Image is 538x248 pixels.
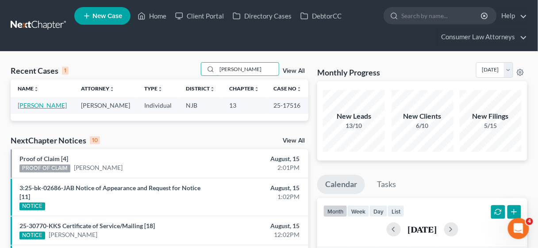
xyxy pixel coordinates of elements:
div: 13/10 [323,121,385,130]
a: Tasks [369,175,404,194]
td: 25-17516 [266,97,309,113]
div: NOTICE [19,203,45,210]
a: Help [497,8,527,24]
td: [PERSON_NAME] [74,97,137,113]
div: 10 [90,136,100,144]
i: unfold_more [34,86,39,92]
div: Recent Cases [11,65,69,76]
div: 12:02PM [212,230,300,239]
td: NJB [179,97,222,113]
a: Home [133,8,171,24]
input: Search by name... [401,8,482,24]
div: 2:01PM [212,163,300,172]
a: Nameunfold_more [18,85,39,92]
div: New Leads [323,111,385,121]
button: month [323,205,347,217]
h3: Monthly Progress [317,67,380,78]
a: 3:25-bk-02686-JAB Notice of Appearance and Request for Notice [11] [19,184,200,200]
i: unfold_more [210,86,215,92]
iframe: Intercom live chat [508,218,529,239]
span: New Case [92,13,122,19]
a: Case Nounfold_more [273,85,302,92]
i: unfold_more [296,86,302,92]
a: View All [283,138,305,144]
a: DebtorCC [296,8,346,24]
div: NOTICE [19,232,45,240]
a: Client Portal [171,8,228,24]
input: Search by name... [217,63,279,75]
a: Typeunfold_more [144,85,163,92]
td: Individual [137,97,179,113]
button: day [369,205,388,217]
a: [PERSON_NAME] [74,163,123,172]
div: 1:02PM [212,192,300,201]
div: PROOF OF CLAIM [19,165,70,173]
button: list [388,205,404,217]
a: Districtunfold_more [186,85,215,92]
a: Consumer Law Attorneys [437,29,527,45]
div: 6/10 [392,121,453,130]
div: August, 15 [212,154,300,163]
h2: [DATE] [408,225,437,234]
div: New Filings [460,111,522,121]
div: 1 [62,67,69,75]
i: unfold_more [109,86,115,92]
a: View All [283,68,305,74]
div: NextChapter Notices [11,135,100,146]
a: Calendar [317,175,365,194]
div: 5/15 [460,121,522,130]
button: week [347,205,369,217]
td: 13 [222,97,266,113]
a: [PERSON_NAME] [49,230,98,239]
a: Directory Cases [228,8,296,24]
div: August, 15 [212,184,300,192]
div: New Clients [392,111,453,121]
span: 4 [526,218,533,225]
i: unfold_more [158,86,163,92]
a: Attorneyunfold_more [81,85,115,92]
div: August, 15 [212,222,300,230]
a: Chapterunfold_more [229,85,259,92]
i: unfold_more [254,86,259,92]
a: 25-30770-KKS Certificate of Service/Mailing [18] [19,222,155,229]
a: [PERSON_NAME] [18,101,67,109]
a: Proof of Claim [4] [19,155,68,162]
